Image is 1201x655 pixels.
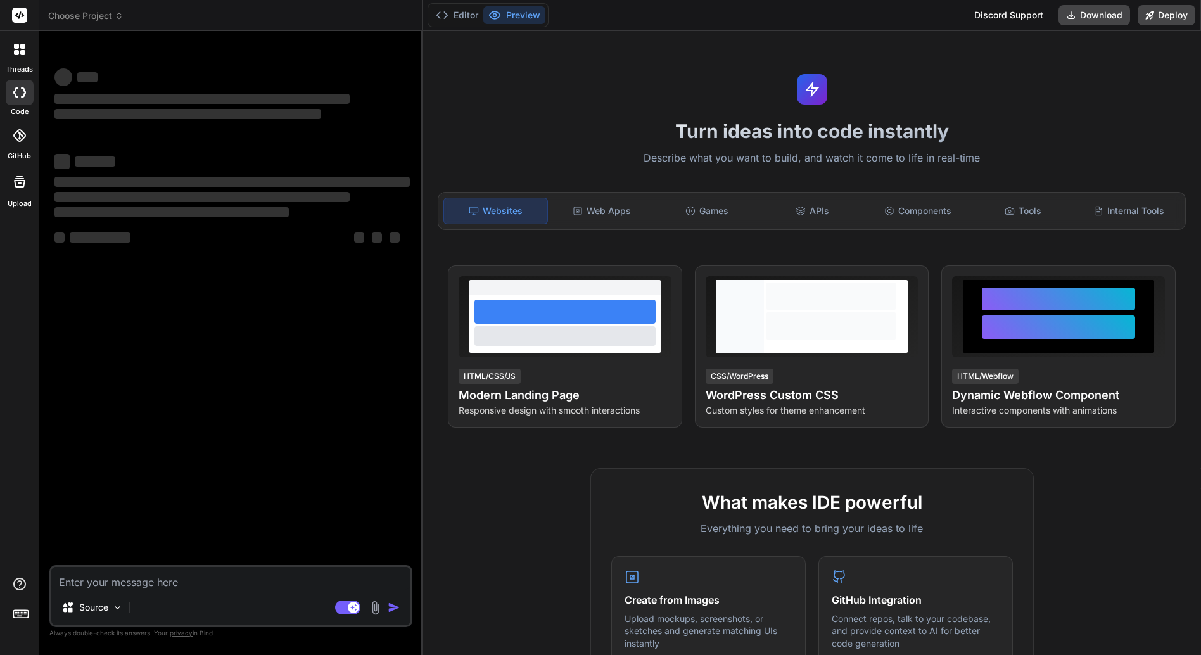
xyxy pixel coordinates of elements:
span: ‌ [54,154,70,169]
p: Describe what you want to build, and watch it come to life in real-time [430,150,1193,167]
label: code [11,106,29,117]
div: APIs [761,198,863,224]
span: ‌ [390,232,400,243]
p: Interactive components with animations [952,404,1165,417]
button: Download [1058,5,1130,25]
span: ‌ [354,232,364,243]
h4: Create from Images [625,592,792,607]
img: icon [388,601,400,614]
img: Pick Models [112,602,123,613]
span: privacy [170,629,193,637]
div: HTML/Webflow [952,369,1019,384]
p: Connect repos, talk to your codebase, and provide context to AI for better code generation [832,613,1000,650]
h4: Modern Landing Page [459,386,671,404]
div: HTML/CSS/JS [459,369,521,384]
div: Internal Tools [1077,198,1180,224]
span: ‌ [77,72,98,82]
span: ‌ [54,109,321,119]
h4: GitHub Integration [832,592,1000,607]
div: Discord Support [967,5,1051,25]
h2: What makes IDE powerful [611,489,1013,516]
span: ‌ [70,232,130,243]
span: ‌ [54,207,289,217]
p: Responsive design with smooth interactions [459,404,671,417]
span: ‌ [54,192,350,202]
span: ‌ [54,68,72,86]
div: Web Apps [550,198,653,224]
div: CSS/WordPress [706,369,773,384]
span: ‌ [372,232,382,243]
p: Upload mockups, screenshots, or sketches and generate matching UIs instantly [625,613,792,650]
button: Preview [483,6,545,24]
div: Websites [443,198,547,224]
p: Custom styles for theme enhancement [706,404,918,417]
label: GitHub [8,151,31,162]
label: Upload [8,198,32,209]
img: attachment [368,601,383,615]
button: Editor [431,6,483,24]
h4: Dynamic Webflow Component [952,386,1165,404]
p: Everything you need to bring your ideas to life [611,521,1013,536]
div: Components [867,198,969,224]
p: Always double-check its answers. Your in Bind [49,627,412,639]
div: Tools [972,198,1074,224]
span: ‌ [54,94,350,104]
span: ‌ [54,177,410,187]
h4: WordPress Custom CSS [706,386,918,404]
span: ‌ [54,232,65,243]
div: Games [656,198,758,224]
span: ‌ [75,156,115,167]
span: Choose Project [48,10,124,22]
p: Source [79,601,108,614]
h1: Turn ideas into code instantly [430,120,1193,143]
button: Deploy [1138,5,1195,25]
label: threads [6,64,33,75]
